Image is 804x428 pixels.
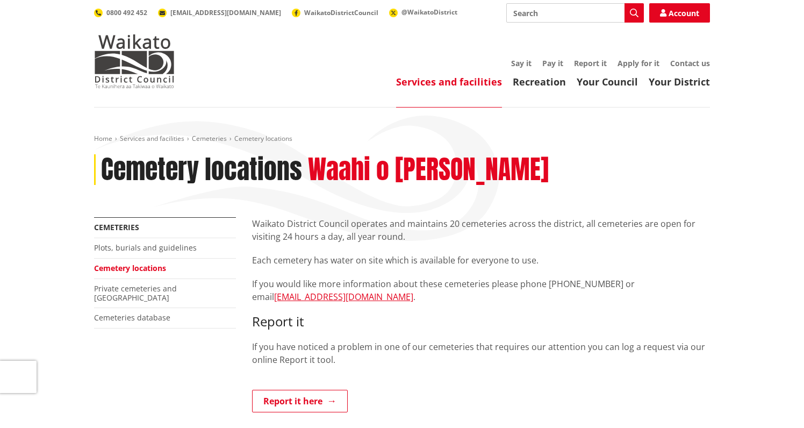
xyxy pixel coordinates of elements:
a: Contact us [670,58,710,68]
a: Cemeteries [94,222,139,232]
a: Report it [574,58,607,68]
a: 0800 492 452 [94,8,147,17]
span: @WaikatoDistrict [401,8,457,17]
p: Each cemetery has water on site which is available for everyone to use. [252,254,710,267]
a: Home [94,134,112,143]
a: Cemeteries [192,134,227,143]
a: Your Council [577,75,638,88]
a: [EMAIL_ADDRESS][DOMAIN_NAME] [158,8,281,17]
a: [EMAIL_ADDRESS][DOMAIN_NAME] [274,291,413,303]
a: Plots, burials and guidelines [94,242,197,253]
a: Apply for it [618,58,659,68]
a: @WaikatoDistrict [389,8,457,17]
span: 0800 492 452 [106,8,147,17]
span: [EMAIL_ADDRESS][DOMAIN_NAME] [170,8,281,17]
p: If you would like more information about these cemeteries please phone [PHONE_NUMBER] or email . [252,277,710,303]
a: Pay it [542,58,563,68]
a: Account [649,3,710,23]
h3: Report it [252,314,710,330]
a: Recreation [513,75,566,88]
span: WaikatoDistrictCouncil [304,8,378,17]
h1: Cemetery locations [101,154,302,186]
p: Waikato District Council operates and maintains 20 cemeteries across the district, all cemeteries... [252,217,710,243]
a: Cemetery locations [94,263,166,273]
nav: breadcrumb [94,134,710,144]
img: Waikato District Council - Te Kaunihera aa Takiwaa o Waikato [94,34,175,88]
span: Cemetery locations [234,134,292,143]
a: Your District [649,75,710,88]
a: Services and facilities [396,75,502,88]
a: Say it [511,58,532,68]
h2: Waahi o [PERSON_NAME] [308,154,549,186]
a: Private cemeteries and [GEOGRAPHIC_DATA] [94,283,177,303]
a: WaikatoDistrictCouncil [292,8,378,17]
a: Cemeteries database [94,312,170,323]
input: Search input [506,3,644,23]
a: Report it here [252,390,348,412]
a: Services and facilities [120,134,184,143]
